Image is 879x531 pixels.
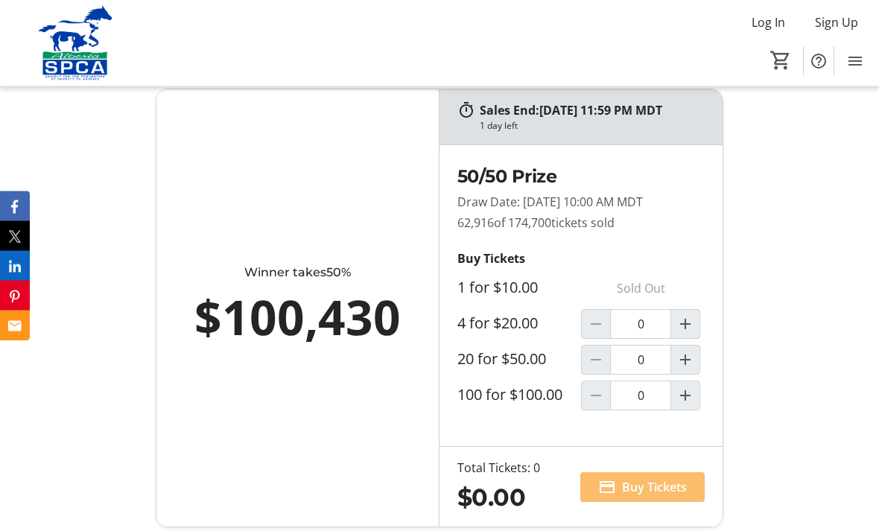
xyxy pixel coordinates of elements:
[767,47,794,74] button: Cart
[581,274,700,304] p: Sold Out
[186,264,409,282] div: Winner takes
[752,13,785,31] span: Log In
[9,6,142,80] img: Alberta SPCA's Logo
[457,460,540,477] div: Total Tickets: 0
[186,282,409,354] div: $100,430
[457,351,546,369] label: 20 for $50.00
[815,13,858,31] span: Sign Up
[457,214,705,232] p: 62,916 tickets sold
[671,311,699,339] button: Increment by one
[457,315,538,333] label: 4 for $20.00
[480,103,539,119] span: Sales End:
[457,387,562,404] label: 100 for $100.00
[671,382,699,410] button: Increment by one
[539,103,662,119] span: [DATE] 11:59 PM MDT
[671,346,699,375] button: Increment by one
[480,120,518,133] div: 1 day left
[494,215,551,232] span: of 174,700
[326,266,351,280] span: 50%
[803,10,870,34] button: Sign Up
[622,479,687,497] span: Buy Tickets
[580,473,705,503] button: Buy Tickets
[457,279,538,297] label: 1 for $10.00
[457,251,525,267] strong: Buy Tickets
[457,194,705,212] p: Draw Date: [DATE] 10:00 AM MDT
[840,46,870,76] button: Menu
[804,46,834,76] button: Help
[457,480,540,516] div: $0.00
[457,164,705,191] h2: 50/50 Prize
[740,10,797,34] button: Log In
